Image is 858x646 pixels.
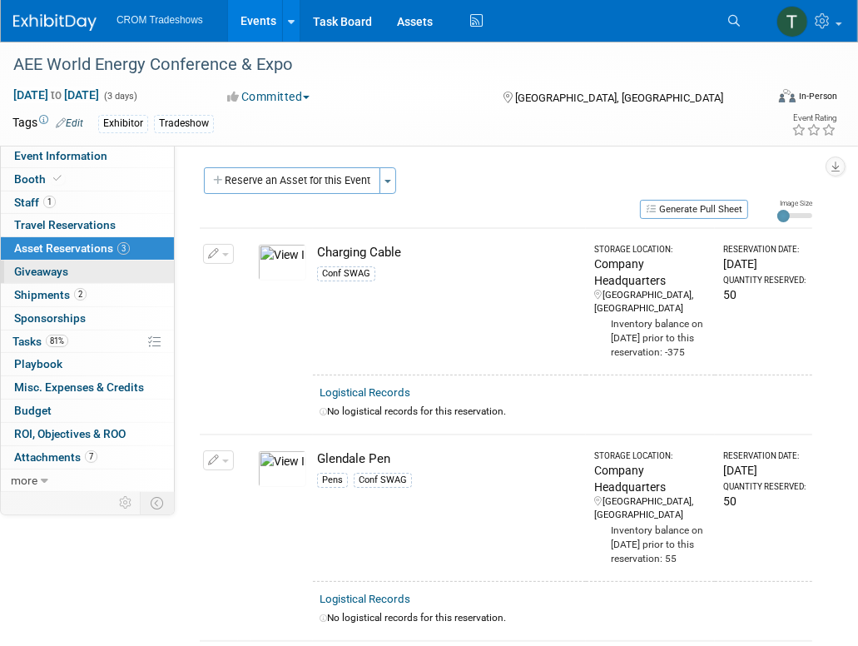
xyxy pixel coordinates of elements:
[317,266,375,281] div: Conf SWAG
[791,114,836,122] div: Event Rating
[354,473,412,488] div: Conf SWAG
[14,218,116,231] span: Travel Reservations
[14,380,144,394] span: Misc. Expenses & Credits
[594,522,708,566] div: Inventory balance on [DATE] prior to this reservation: 55
[1,376,174,399] a: Misc. Expenses & Credits
[723,481,806,493] div: Quantity Reserved:
[776,6,808,37] img: Tod Green
[640,200,748,219] button: Generate Pull Sheet
[594,316,708,360] div: Inventory balance on [DATE] prior to this reservation: -375
[74,288,87,301] span: 2
[723,256,806,272] div: [DATE]
[320,593,410,605] a: Logistical Records
[258,450,306,487] img: View Images
[1,470,174,492] a: more
[723,244,806,256] div: Reservation Date:
[1,145,174,167] a: Event Information
[723,275,806,286] div: Quantity Reserved:
[117,242,130,255] span: 3
[14,196,56,209] span: Staff
[7,50,755,80] div: AEE World Energy Conference & Expo
[117,14,203,26] span: CROM Tradeshows
[141,492,175,514] td: Toggle Event Tabs
[43,196,56,208] span: 1
[317,473,348,488] div: Pens
[594,256,708,289] div: Company Headquarters
[11,474,37,487] span: more
[1,446,174,469] a: Attachments7
[46,335,68,347] span: 81%
[204,167,380,194] button: Reserve an Asset for this Event
[594,289,708,316] div: [GEOGRAPHIC_DATA], [GEOGRAPHIC_DATA]
[14,404,52,417] span: Budget
[710,87,837,112] div: Event Format
[14,172,65,186] span: Booth
[723,286,806,303] div: 50
[320,611,806,625] div: No logistical records for this reservation.
[154,115,214,132] div: Tradeshow
[102,91,137,102] span: (3 days)
[12,335,68,348] span: Tasks
[14,311,86,325] span: Sponsorships
[594,450,708,462] div: Storage Location:
[14,427,126,440] span: ROI, Objectives & ROO
[798,90,837,102] div: In-Person
[1,261,174,283] a: Giveaways
[12,87,100,102] span: [DATE] [DATE]
[1,330,174,353] a: Tasks81%
[594,462,708,495] div: Company Headquarters
[1,191,174,214] a: Staff1
[98,115,148,132] div: Exhibitor
[779,89,796,102] img: Format-Inperson.png
[1,307,174,330] a: Sponsorships
[1,400,174,422] a: Budget
[53,174,62,183] i: Booth reservation complete
[723,493,806,509] div: 50
[723,462,806,479] div: [DATE]
[1,214,174,236] a: Travel Reservations
[48,88,64,102] span: to
[14,450,97,464] span: Attachments
[14,149,107,162] span: Event Information
[14,357,62,370] span: Playbook
[13,14,97,31] img: ExhibitDay
[320,386,410,399] a: Logistical Records
[320,405,806,419] div: No logistical records for this reservation.
[258,244,306,281] img: View Images
[594,244,708,256] div: Storage Location:
[723,450,806,462] div: Reservation Date:
[1,284,174,306] a: Shipments2
[1,237,174,260] a: Asset Reservations3
[317,450,579,468] div: Glendale Pen
[1,423,174,445] a: ROI, Objectives & ROO
[1,168,174,191] a: Booth
[317,244,579,261] div: Charging Cable
[56,117,83,129] a: Edit
[14,265,68,278] span: Giveaways
[515,92,723,104] span: [GEOGRAPHIC_DATA], [GEOGRAPHIC_DATA]
[14,241,130,255] span: Asset Reservations
[112,492,141,514] td: Personalize Event Tab Strip
[222,88,316,105] button: Committed
[594,495,708,522] div: [GEOGRAPHIC_DATA], [GEOGRAPHIC_DATA]
[777,198,812,208] div: Image Size
[1,353,174,375] a: Playbook
[85,450,97,463] span: 7
[12,114,83,133] td: Tags
[14,288,87,301] span: Shipments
